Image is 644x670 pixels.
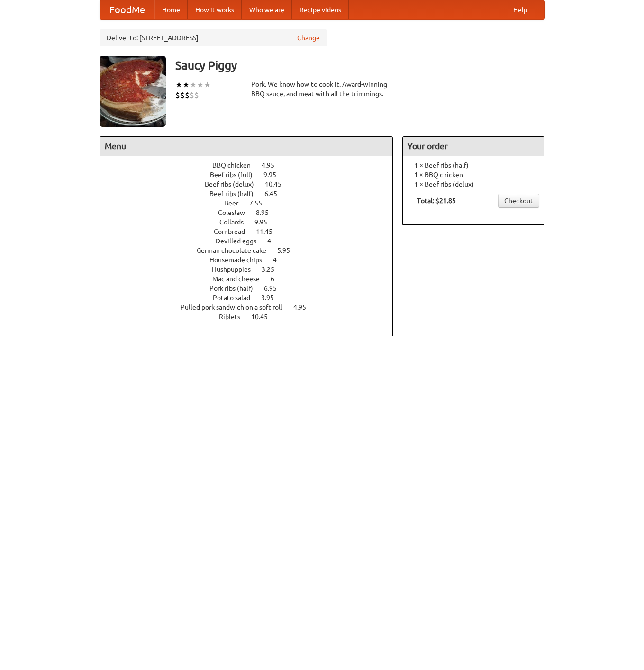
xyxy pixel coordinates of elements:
[204,80,211,90] li: ★
[251,80,393,98] div: Pork. We know how to cook it. Award-winning BBQ sauce, and meat with all the trimmings.
[292,0,349,19] a: Recipe videos
[219,218,253,226] span: Collards
[188,0,242,19] a: How it works
[214,228,254,235] span: Cornbread
[213,294,260,302] span: Potato salad
[408,161,539,170] li: 1 × Beef ribs (half)
[210,171,294,179] a: Beef ribs (full) 9.95
[262,161,284,169] span: 4.95
[212,275,269,283] span: Mac and cheese
[271,275,284,283] span: 6
[209,190,263,197] span: Beef ribs (half)
[261,294,283,302] span: 3.95
[417,197,456,205] b: Total: $21.85
[197,247,276,254] span: German chocolate cake
[293,304,316,311] span: 4.95
[403,137,544,156] h4: Your order
[212,266,260,273] span: Hushpuppies
[224,199,248,207] span: Beer
[197,80,204,90] li: ★
[209,256,294,264] a: Housemade chips 4
[212,275,292,283] a: Mac and cheese 6
[262,266,284,273] span: 3.25
[100,137,393,156] h4: Menu
[254,218,277,226] span: 9.95
[506,0,535,19] a: Help
[205,180,263,188] span: Beef ribs (delux)
[498,194,539,208] a: Checkout
[273,256,286,264] span: 4
[256,209,278,216] span: 8.95
[210,171,262,179] span: Beef ribs (full)
[224,199,280,207] a: Beer 7.55
[251,313,277,321] span: 10.45
[212,266,292,273] a: Hushpuppies 3.25
[216,237,289,245] a: Devilled eggs 4
[256,228,282,235] span: 11.45
[213,294,291,302] a: Potato salad 3.95
[209,285,294,292] a: Pork ribs (half) 6.95
[219,218,285,226] a: Collards 9.95
[181,304,324,311] a: Pulled pork sandwich on a soft roll 4.95
[100,56,166,127] img: angular.jpg
[209,190,295,197] a: Beef ribs (half) 6.45
[100,0,154,19] a: FoodMe
[209,256,272,264] span: Housemade chips
[197,247,308,254] a: German chocolate cake 5.95
[218,209,286,216] a: Coleslaw 8.95
[100,29,327,46] div: Deliver to: [STREET_ADDRESS]
[205,180,299,188] a: Beef ribs (delux) 10.45
[297,33,320,43] a: Change
[154,0,188,19] a: Home
[219,313,250,321] span: Riblets
[212,161,292,169] a: BBQ chicken 4.95
[209,285,263,292] span: Pork ribs (half)
[185,90,190,100] li: $
[175,80,182,90] li: ★
[182,80,190,90] li: ★
[212,161,260,169] span: BBQ chicken
[408,179,539,189] li: 1 × Beef ribs (delux)
[181,304,292,311] span: Pulled pork sandwich on a soft roll
[267,237,281,245] span: 4
[263,171,286,179] span: 9.95
[214,228,290,235] a: Cornbread 11.45
[277,247,299,254] span: 5.95
[249,199,272,207] span: 7.55
[194,90,199,100] li: $
[190,90,194,100] li: $
[265,180,291,188] span: 10.45
[264,190,287,197] span: 6.45
[216,237,266,245] span: Devilled eggs
[190,80,197,90] li: ★
[408,170,539,179] li: 1 × BBQ chicken
[175,56,545,75] h3: Saucy Piggy
[175,90,180,100] li: $
[242,0,292,19] a: Who we are
[218,209,254,216] span: Coleslaw
[264,285,286,292] span: 6.95
[180,90,185,100] li: $
[219,313,285,321] a: Riblets 10.45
